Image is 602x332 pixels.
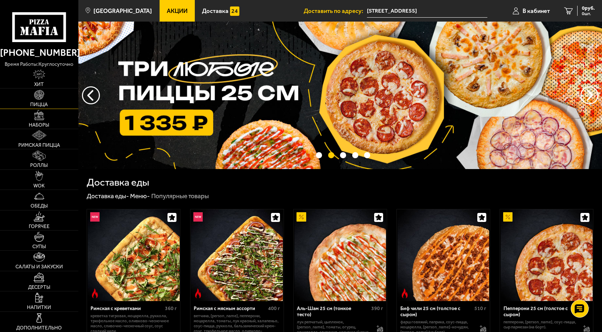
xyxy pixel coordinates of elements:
span: Наборы [29,123,49,128]
a: Доставка еды- [87,192,129,200]
span: WOK [33,183,45,188]
a: АкционныйАль-Шам 25 см (тонкое тесто) [294,209,387,301]
img: Новинка [193,212,203,222]
span: Обеды [31,204,48,209]
a: НовинкаОстрое блюдоРимская с креветками [87,209,180,301]
button: следующий [82,86,100,104]
button: точки переключения [328,152,334,158]
div: Римская с мясным ассорти [194,306,266,312]
p: пепперони, [PERSON_NAME], соус-пицца, сыр пармезан (на борт). [504,320,577,330]
span: Горячее [29,224,50,229]
span: Дополнительно [16,326,62,331]
button: точки переключения [316,152,322,158]
a: Меню- [130,192,150,200]
img: Аль-Шам 25 см (тонкое тесто) [294,209,386,301]
img: Острое блюдо [193,288,203,298]
span: 0 руб. [582,6,595,11]
span: В кабинет [523,8,550,14]
button: точки переключения [352,152,358,158]
span: Акции [167,8,188,14]
span: 390 г [371,305,383,311]
span: [GEOGRAPHIC_DATA] [93,8,152,14]
span: 360 г [165,305,177,311]
span: Пицца [30,102,48,107]
button: предыдущий [580,86,598,104]
img: Биф чили 25 см (толстое с сыром) [397,209,490,301]
img: Острое блюдо [90,288,100,298]
img: 15daf4d41897b9f0e9f617042186c801.svg [230,6,239,16]
span: Хит [34,82,44,87]
img: Пепперони 25 см (толстое с сыром) [501,209,593,301]
img: Акционный [503,212,513,222]
a: АкционныйПепперони 25 см (толстое с сыром) [500,209,593,301]
span: Доставка [202,8,229,14]
span: Напитки [27,305,51,310]
img: Римская с креветками [88,209,180,301]
img: Новинка [90,212,100,222]
span: 510 г [474,305,486,311]
a: НовинкаОстрое блюдоРимская с мясным ассорти [190,209,284,301]
input: Ваш адрес доставки [367,4,487,18]
div: Популярные товары [151,192,209,200]
span: 400 г [268,305,280,311]
span: Десерты [28,285,50,290]
img: Острое блюдо [400,288,409,298]
span: Роллы [30,163,48,168]
div: Аль-Шам 25 см (тонкое тесто) [297,306,369,318]
button: точки переключения [340,152,346,158]
h1: Доставка еды [87,177,149,187]
img: Акционный [297,212,306,222]
a: Острое блюдоБиф чили 25 см (толстое с сыром) [397,209,490,301]
div: Римская с креветками [91,306,163,312]
span: 0 шт. [582,12,595,16]
span: Доставить по адресу: [304,8,367,14]
span: проспект Энтузиастов, 31к3 [367,4,487,18]
div: Пепперони 25 см (толстое с сыром) [504,306,576,318]
button: точки переключения [364,152,370,158]
span: Римская пицца [18,143,60,148]
div: Биф чили 25 см (толстое с сыром) [400,306,473,318]
span: Салаты и закуски [15,264,63,269]
img: Римская с мясным ассорти [191,209,283,301]
span: Супы [32,244,46,249]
